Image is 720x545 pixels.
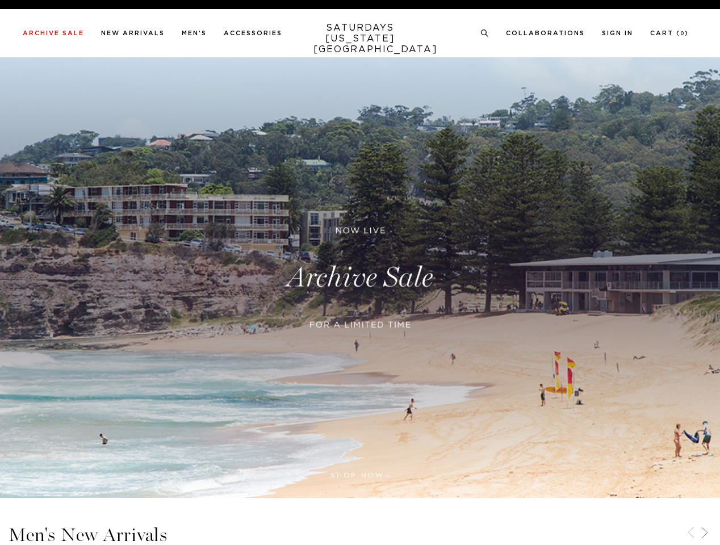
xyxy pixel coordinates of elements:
small: 0 [680,31,685,36]
a: Accessories [224,30,282,36]
a: Cart (0) [650,30,689,36]
a: Collaborations [506,30,585,36]
h3: Men's New Arrivals [9,526,711,544]
a: Men's [182,30,207,36]
a: Archive Sale [23,30,84,36]
a: New Arrivals [101,30,165,36]
a: Sign In [602,30,633,36]
a: SATURDAYS[US_STATE][GEOGRAPHIC_DATA] [313,23,407,55]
